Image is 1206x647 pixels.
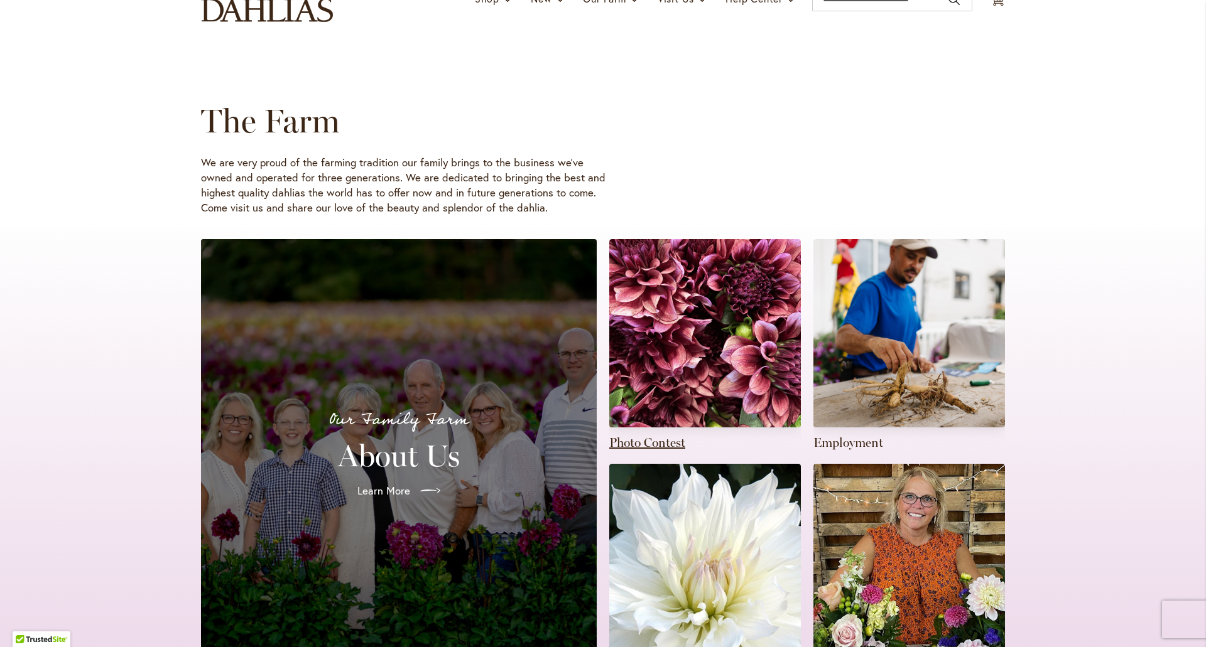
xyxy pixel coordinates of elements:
p: Our Family Farm [216,407,582,433]
p: We are very proud of the farming tradition our family brings to the business we’ve owned and oper... [201,155,609,215]
h1: The Farm [201,102,969,140]
span: Learn More [357,483,410,498]
h2: About Us [216,438,582,473]
a: Learn More [347,473,450,508]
